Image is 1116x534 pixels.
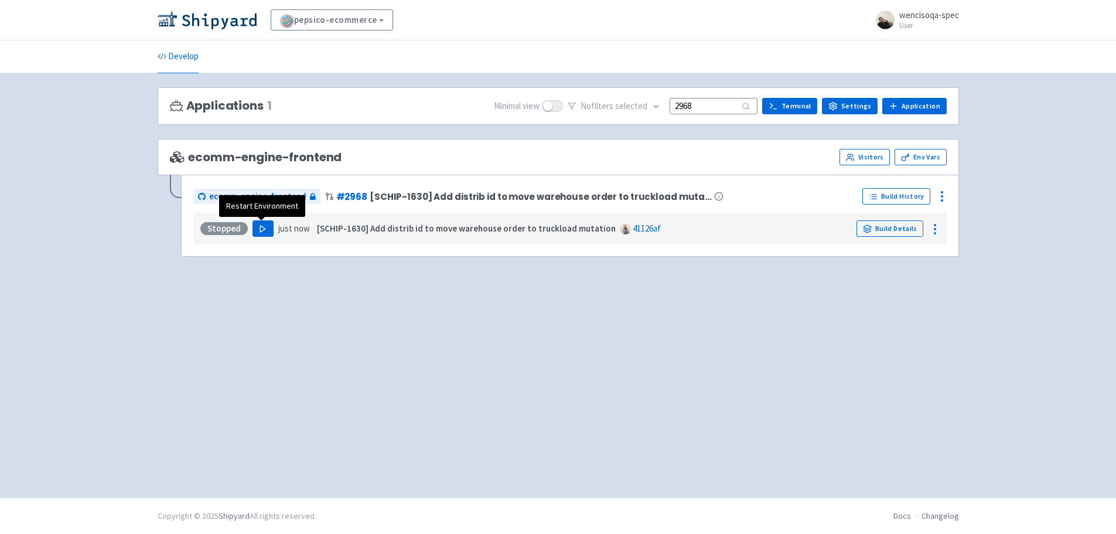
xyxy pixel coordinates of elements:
a: ecomm-engine-frontend [193,189,320,205]
h3: Applications [170,99,272,113]
a: Settings [822,98,878,114]
a: Env Vars [895,149,946,165]
a: Docs [893,511,911,521]
a: Visitors [839,149,890,165]
div: Copyright © 2025 All rights reserved. [158,510,316,522]
a: pepsico-ecommerce [271,9,394,30]
span: selected [615,100,647,111]
a: #2968 [336,191,367,203]
small: User [899,22,959,29]
a: Shipyard [219,511,250,521]
a: Application [882,98,946,114]
span: No filter s [581,100,647,113]
span: wencisoqa-spec [899,9,959,21]
div: Stopped [200,222,248,235]
span: Minimal view [494,100,540,113]
a: Terminal [762,98,817,114]
a: Build History [862,188,930,205]
time: just now [278,223,310,234]
a: Develop [158,40,199,73]
a: Changelog [922,511,959,521]
strong: [SCHIP-1630] Add distrib id to move warehouse order to truckload mutation [317,223,616,234]
a: 41126af [633,223,661,234]
a: Build Details [856,220,923,237]
img: Shipyard logo [158,11,257,29]
span: 1 [267,99,272,113]
span: ecomm-engine-frontend [170,151,342,164]
span: ecomm-engine-frontend [209,190,306,203]
button: Play [252,220,274,237]
span: [SCHIP-1630] Add distrib id to move warehouse order to truckload muta… [370,192,712,202]
input: Search... [670,98,757,114]
a: wencisoqa-spec User [869,11,959,29]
